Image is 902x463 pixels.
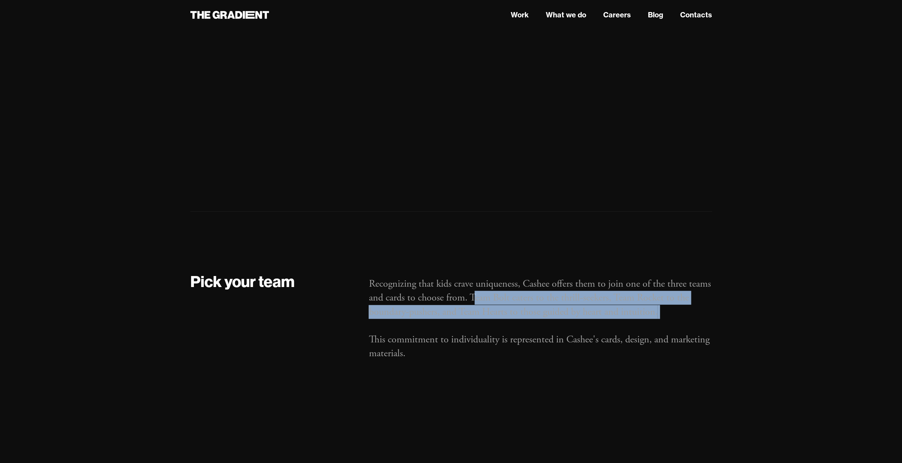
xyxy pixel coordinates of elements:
a: Contacts [680,10,712,20]
p: Recognizing that kids crave uniqueness, Cashee offers them to join one of the three teams and car... [369,277,712,360]
a: Work [510,10,528,20]
strong: Pick your team [190,271,295,291]
a: Blog [648,10,663,20]
a: Careers [603,10,631,20]
a: What we do [545,10,586,20]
